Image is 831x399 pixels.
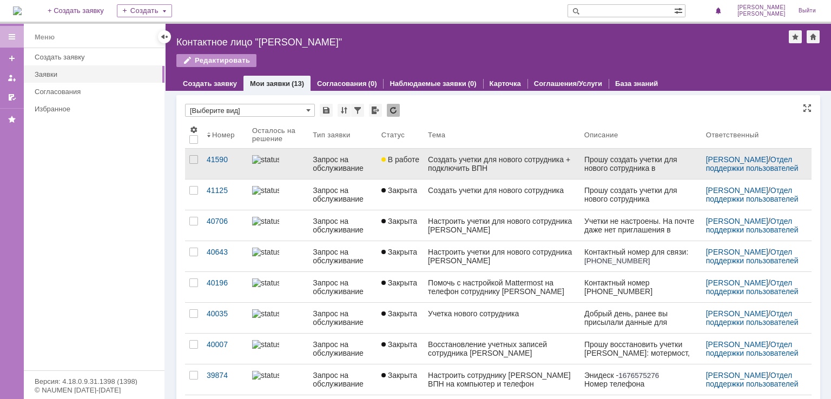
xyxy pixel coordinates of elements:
[183,79,237,88] a: Создать заявку
[706,248,799,265] a: Отдел поддержки пользователей
[706,217,799,234] div: /
[250,79,290,88] a: Мои заявки
[248,272,308,302] a: statusbar-60 (1).png
[424,179,580,210] a: Создать учетки для нового сотрудника
[158,30,171,43] div: Скрыть меню
[35,105,146,113] div: Избранное
[789,30,802,43] div: Добавить в избранное
[428,131,445,139] div: Тема
[35,31,55,44] div: Меню
[13,6,22,15] a: Перейти на домашнюю страницу
[313,186,372,203] div: Запрос на обслуживание
[424,241,580,271] a: Настроить учетки для нового сотрудника [PERSON_NAME]
[308,303,377,333] a: Запрос на обслуживание
[381,340,417,349] span: Закрыта
[706,186,768,195] a: [PERSON_NAME]
[615,79,658,88] a: База знаний
[292,79,304,88] div: (13)
[320,104,333,117] div: Сохранить вид
[468,79,477,88] div: (0)
[424,210,580,241] a: Настроить учетки для нового сотрудника [PERSON_NAME]
[381,186,417,195] span: Закрыта
[706,248,768,256] a: [PERSON_NAME]
[377,241,424,271] a: Закрыта
[252,186,279,195] img: statusbar-60 (1).png
[428,278,576,296] div: Помочь с настройкой Mattermost на телефон сотруднику [PERSON_NAME]
[313,278,372,296] div: Запрос на обслуживание
[424,303,580,333] a: Учетка нового сотрудника
[381,309,417,318] span: Закрыта
[706,217,799,234] a: Отдел поддержки пользователей
[30,49,162,65] a: Создать заявку
[424,149,580,179] a: Создать учетки для нового сотрудника + подключить ВПН
[706,371,799,388] div: /
[202,149,248,179] a: 41590
[428,155,576,172] div: Создать учетки для нового сотрудника + подключить ВПН
[424,121,580,149] th: Тема
[377,149,424,179] a: В работе
[248,241,308,271] a: statusbar-100 (1).png
[490,79,521,88] a: Карточка
[308,334,377,364] a: Запрос на обслуживание
[248,121,308,149] th: Осталось на решение
[369,104,382,117] div: Экспорт списка
[252,278,279,287] img: statusbar-60 (1).png
[252,309,279,318] img: statusbar-100 (1).png
[212,131,235,139] div: Номер
[706,371,799,388] a: Отдел поддержки пользователей
[381,131,405,139] div: Статус
[35,88,158,96] div: Согласования
[308,210,377,241] a: Запрос на обслуживание
[706,186,799,203] a: Отдел поддержки пользователей
[207,309,243,318] div: 40035
[13,6,22,15] img: logo
[424,334,580,364] a: Восстановление учетных записей сотрудника [PERSON_NAME]
[706,278,768,287] a: [PERSON_NAME]
[807,30,820,43] div: Сделать домашней страницей
[428,248,576,265] div: Настроить учетки для нового сотрудника [PERSON_NAME]
[35,378,154,385] div: Версия: 4.18.0.9.31.1398 (1398)
[308,241,377,271] a: Запрос на обслуживание
[737,11,786,17] span: [PERSON_NAME]
[189,125,198,134] span: Настройки
[248,210,308,241] a: statusbar-100 (1).png
[207,371,243,380] div: 39874
[534,79,602,88] a: Соглашения/Услуги
[252,340,279,349] img: statusbar-100 (1).png
[387,104,400,117] div: Обновлять список
[35,53,158,61] div: Создать заявку
[706,309,799,327] a: Отдел поддержки пользователей
[428,371,576,388] div: Настроить сотруднику [PERSON_NAME] ВПН на компьютер и телефон
[377,179,424,210] a: Закрыта
[706,217,768,225] a: [PERSON_NAME]
[202,303,248,333] a: 40035
[30,66,162,83] a: Заявки
[202,364,248,395] a: 39874
[252,217,279,225] img: statusbar-100 (1).png
[313,155,372,172] div: Запрос на обслуживание
[706,186,799,203] div: /
[377,364,424,395] a: Закрыта
[317,79,367,88] a: Согласования
[308,179,377,210] a: Запрос на обслуживание
[207,340,243,349] div: 40007
[30,83,162,100] a: Согласования
[706,340,799,357] div: /
[377,334,424,364] a: Закрыта
[202,121,248,149] th: Номер
[3,89,21,106] a: Мои согласования
[308,149,377,179] a: Запрос на обслуживание
[706,309,799,327] div: /
[381,248,417,256] span: Закрыта
[424,272,580,302] a: Помочь с настройкой Mattermost на телефон сотруднику [PERSON_NAME]
[706,278,799,296] a: Отдел поддержки пользователей
[377,210,424,241] a: Закрыта
[706,155,768,164] a: [PERSON_NAME]
[706,340,799,357] a: Отдел поддержки пользователей
[3,69,21,87] a: Мои заявки
[207,278,243,287] div: 40196
[351,104,364,117] div: Фильтрация...
[803,104,812,112] div: На всю страницу
[2,26,47,35] span: 89063477272
[202,272,248,302] a: 40196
